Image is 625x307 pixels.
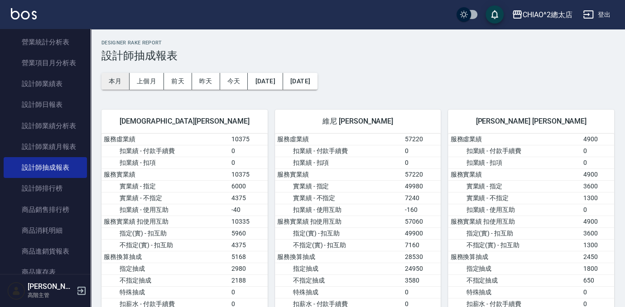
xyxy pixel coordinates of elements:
button: [DATE] [283,73,317,90]
td: 扣業績 - 扣項 [101,157,229,168]
td: 指定抽成 [101,263,229,274]
td: 57220 [403,168,441,180]
td: 扣業績 - 扣項 [275,157,403,168]
td: 5168 [229,251,267,263]
h2: Designer Rake Report [101,40,614,46]
a: 設計師業績月報表 [4,136,87,157]
td: 不指定抽成 [275,274,403,286]
td: 0 [403,286,441,298]
td: 7160 [403,239,441,251]
td: 28530 [403,251,441,263]
td: 2188 [229,274,267,286]
td: 服務實業績 扣使用互助 [448,216,581,227]
td: 49980 [403,180,441,192]
td: 4900 [581,168,614,180]
button: 上個月 [130,73,164,90]
td: 實業績 - 指定 [275,180,403,192]
td: 服務換算抽成 [275,251,403,263]
td: 實業績 - 指定 [448,180,581,192]
td: 3580 [403,274,441,286]
td: 24950 [403,263,441,274]
div: CHIAO^2總太店 [523,9,572,20]
td: 扣業績 - 付款手續費 [275,145,403,157]
td: 1300 [581,192,614,204]
a: 商品進銷貨報表 [4,241,87,262]
td: 0 [229,145,267,157]
td: -40 [229,204,267,216]
img: Logo [11,8,37,19]
a: 設計師日報表 [4,94,87,115]
td: 6000 [229,180,267,192]
td: 0 [403,157,441,168]
a: 設計師抽成報表 [4,157,87,178]
td: 0 [403,145,441,157]
td: 扣業績 - 扣項 [448,157,581,168]
td: 特殊抽成 [448,286,581,298]
td: 指定抽成 [448,263,581,274]
td: 0 [229,286,267,298]
td: 4375 [229,192,267,204]
td: 3600 [581,227,614,239]
td: 4900 [581,216,614,227]
a: 商品銷售排行榜 [4,199,87,220]
span: 維尼 [PERSON_NAME] [286,117,430,126]
td: 服務實業績 扣使用互助 [275,216,403,227]
td: 4375 [229,239,267,251]
td: 指定(實) - 扣互助 [448,227,581,239]
td: 服務換算抽成 [448,251,581,263]
td: 扣業績 - 使用互助 [275,204,403,216]
td: 0 [229,157,267,168]
td: 0 [581,145,614,157]
td: 49900 [403,227,441,239]
a: 設計師業績表 [4,73,87,94]
td: 扣業績 - 付款手續費 [101,145,229,157]
a: 營業項目月分析表 [4,53,87,73]
td: 服務實業績 [101,168,229,180]
a: 商品庫存表 [4,262,87,283]
button: save [486,5,504,24]
td: 實業績 - 不指定 [275,192,403,204]
td: 0 [581,204,614,216]
td: 10335 [229,216,267,227]
td: 57220 [403,134,441,145]
td: 10375 [229,134,267,145]
td: 服務虛業績 [448,134,581,145]
p: 高階主管 [28,291,74,299]
td: -160 [403,204,441,216]
td: 實業績 - 不指定 [101,192,229,204]
td: 650 [581,274,614,286]
button: 本月 [101,73,130,90]
td: 指定抽成 [275,263,403,274]
td: 特殊抽成 [101,286,229,298]
td: 1300 [581,239,614,251]
button: [DATE] [248,73,283,90]
a: 設計師業績分析表 [4,115,87,136]
td: 扣業績 - 使用互助 [448,204,581,216]
button: 今天 [220,73,248,90]
td: 不指定(實) - 扣互助 [275,239,403,251]
td: 0 [581,286,614,298]
button: 昨天 [192,73,220,90]
td: 5960 [229,227,267,239]
td: 服務實業績 [448,168,581,180]
a: 商品消耗明細 [4,220,87,241]
span: [PERSON_NAME] [PERSON_NAME] [459,117,603,126]
button: CHIAO^2總太店 [508,5,576,24]
td: 扣業績 - 付款手續費 [448,145,581,157]
td: 服務實業績 [275,168,403,180]
button: 前天 [164,73,192,90]
td: 不指定抽成 [448,274,581,286]
a: 營業統計分析表 [4,32,87,53]
img: Person [7,282,25,300]
td: 不指定抽成 [101,274,229,286]
a: 設計師排行榜 [4,178,87,199]
td: 服務虛業績 [101,134,229,145]
td: 實業績 - 指定 [101,180,229,192]
h3: 設計師抽成報表 [101,49,614,62]
td: 指定(實) - 扣互助 [275,227,403,239]
td: 不指定(實) - 扣互助 [101,239,229,251]
td: 扣業績 - 使用互助 [101,204,229,216]
td: 服務換算抽成 [101,251,229,263]
td: 1800 [581,263,614,274]
td: 服務虛業績 [275,134,403,145]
